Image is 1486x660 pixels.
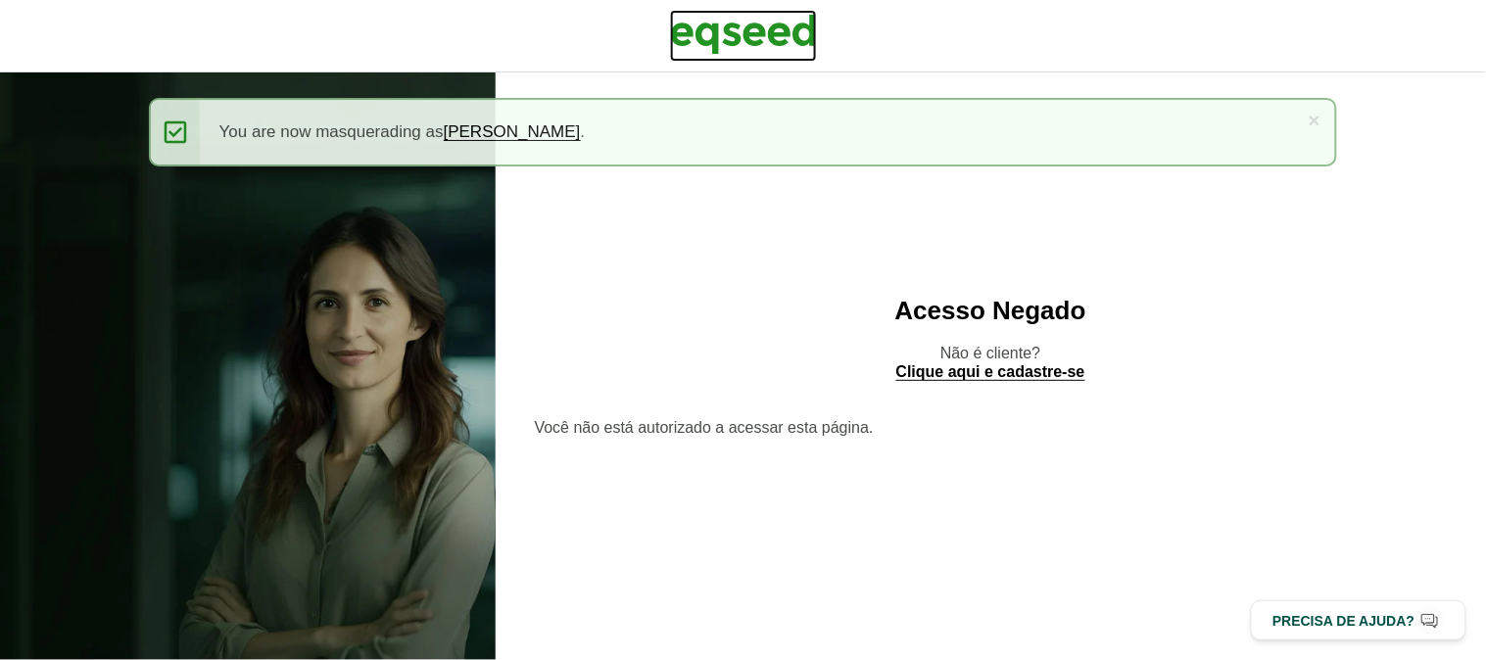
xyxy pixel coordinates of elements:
img: EqSeed Logo [670,10,817,59]
h2: Acesso Negado [535,297,1447,325]
a: × [1309,110,1320,130]
section: Você não está autorizado a acessar esta página. [535,420,1447,436]
a: Clique aqui e cadastre-se [896,364,1085,381]
div: You are now masquerading as . [149,98,1338,166]
a: [PERSON_NAME] [444,123,581,141]
p: Não é cliente? [535,344,1447,381]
